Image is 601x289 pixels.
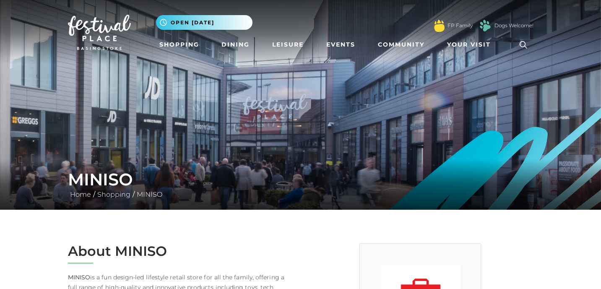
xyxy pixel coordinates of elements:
[156,15,252,30] button: Open [DATE]
[95,190,133,198] a: Shopping
[323,37,359,52] a: Events
[68,190,93,198] a: Home
[68,273,90,281] strong: MINISO
[375,37,428,52] a: Community
[68,15,131,50] img: Festival Place Logo
[447,40,491,49] span: Your Visit
[68,243,294,259] h2: About MINISO
[171,19,214,26] span: Open [DATE]
[447,22,473,29] a: FP Family
[68,169,533,190] h1: MINISO
[62,169,540,200] div: / /
[444,37,498,52] a: Your Visit
[494,22,533,29] a: Dogs Welcome!
[156,37,203,52] a: Shopping
[135,190,164,198] a: MINISO
[218,37,253,52] a: Dining
[269,37,307,52] a: Leisure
